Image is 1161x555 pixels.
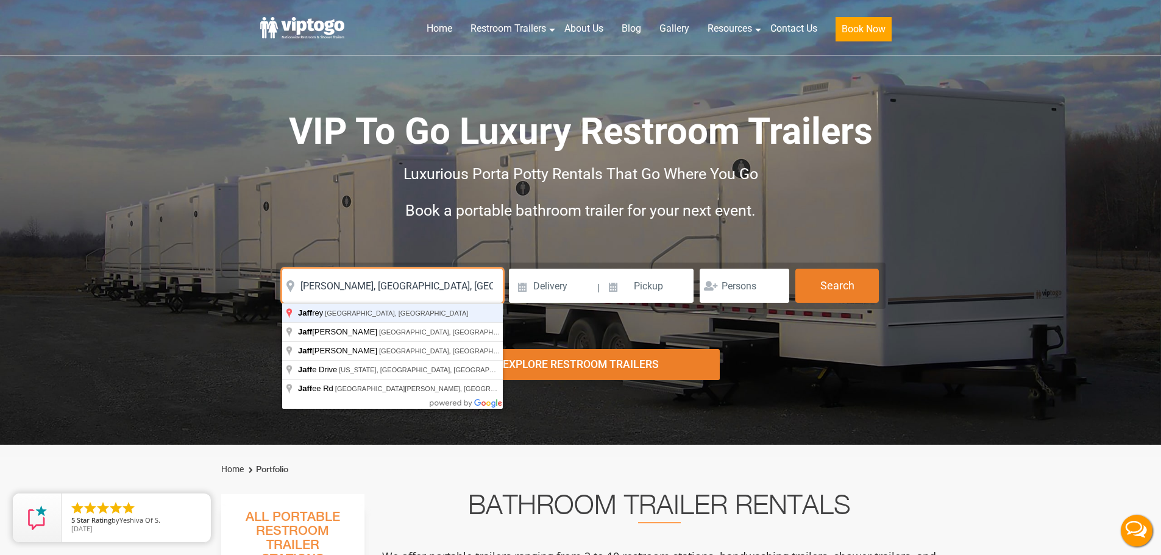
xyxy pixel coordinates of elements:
[71,515,75,525] span: 5
[461,15,555,42] a: Restroom Trailers
[119,515,160,525] span: Yeshiva Of S.
[612,15,650,42] a: Blog
[108,501,123,515] li: 
[379,328,596,336] span: [GEOGRAPHIC_DATA], [GEOGRAPHIC_DATA], [GEOGRAPHIC_DATA]
[298,308,325,317] span: rey
[325,309,468,317] span: [GEOGRAPHIC_DATA], [GEOGRAPHIC_DATA]
[298,327,312,336] span: Jaff
[298,384,335,393] span: ee Rd
[25,506,49,530] img: Review Rating
[298,346,379,355] span: [PERSON_NAME]
[761,15,826,42] a: Contact Us
[650,15,698,42] a: Gallery
[221,464,244,474] a: Home
[826,15,901,49] a: Book Now
[597,269,600,308] span: |
[289,110,873,153] span: VIP To Go Luxury Restroom Trailers
[246,462,288,477] li: Portfolio
[405,202,756,219] span: Book a portable bathroom trailer for your next event.
[298,365,339,374] span: e Drive
[121,501,136,515] li: 
[381,494,938,523] h2: Bathroom Trailer Rentals
[509,269,596,303] input: Delivery
[71,524,93,533] span: [DATE]
[698,15,761,42] a: Resources
[298,308,312,317] span: Jaff
[379,347,596,355] span: [GEOGRAPHIC_DATA], [GEOGRAPHIC_DATA], [GEOGRAPHIC_DATA]
[555,15,612,42] a: About Us
[298,384,312,393] span: Jaff
[298,365,312,374] span: Jaff
[96,501,110,515] li: 
[417,15,461,42] a: Home
[339,366,524,373] span: [US_STATE], [GEOGRAPHIC_DATA], [GEOGRAPHIC_DATA]
[602,269,694,303] input: Pickup
[70,501,85,515] li: 
[700,269,789,303] input: Persons
[335,385,607,392] span: [GEOGRAPHIC_DATA][PERSON_NAME], [GEOGRAPHIC_DATA], [GEOGRAPHIC_DATA]
[298,346,312,355] span: Jaff
[83,501,98,515] li: 
[1112,506,1161,555] button: Live Chat
[836,17,892,41] button: Book Now
[298,327,379,336] span: [PERSON_NAME]
[71,517,201,525] span: by
[403,165,758,183] span: Luxurious Porta Potty Rentals That Go Where You Go
[77,515,112,525] span: Star Rating
[441,349,720,380] div: Explore Restroom Trailers
[795,269,879,303] button: Search
[282,269,503,303] input: Where do you need your restroom?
